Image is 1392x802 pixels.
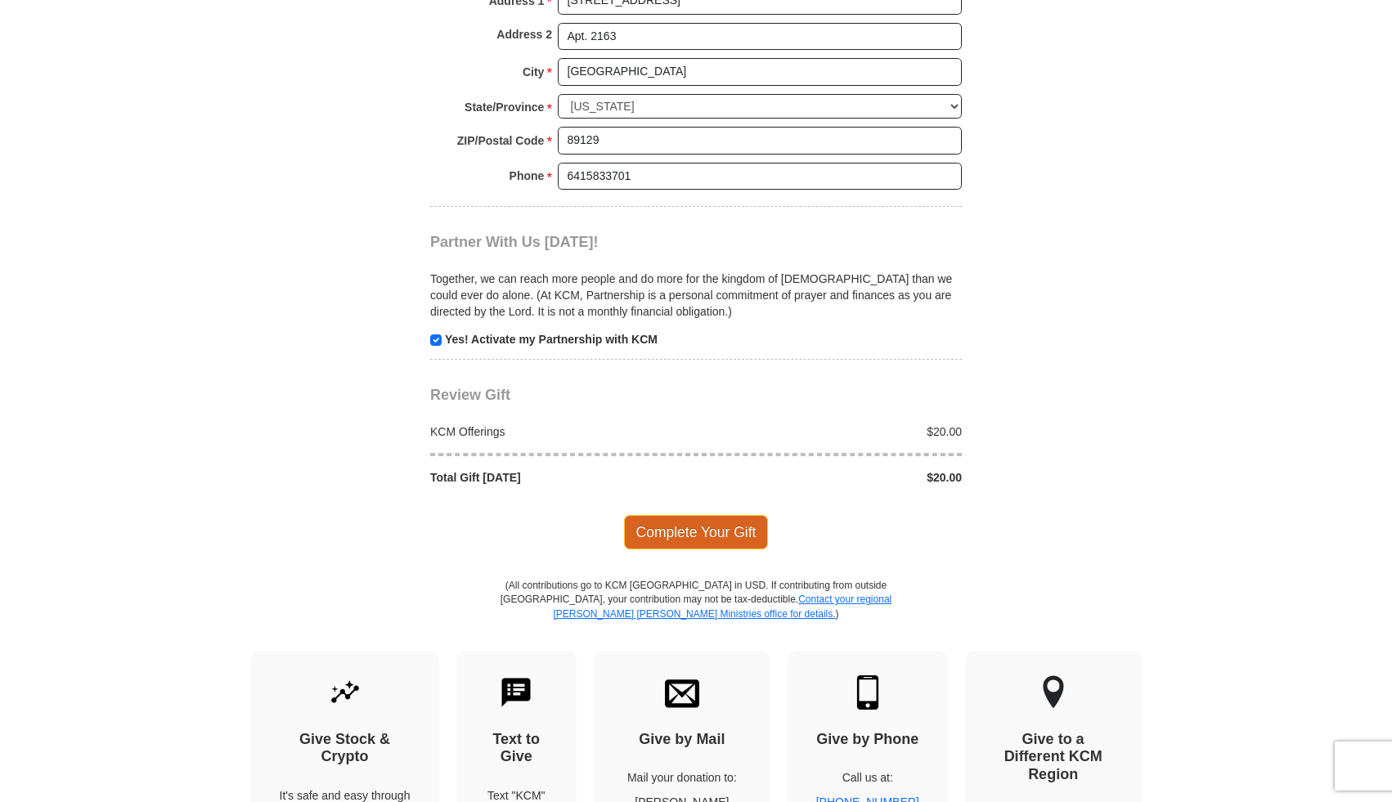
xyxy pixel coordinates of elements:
[696,423,971,440] div: $20.00
[624,515,769,549] span: Complete Your Gift
[851,675,885,710] img: mobile.svg
[816,731,919,749] h4: Give by Phone
[496,23,552,46] strong: Address 2
[1042,675,1065,710] img: other-region
[499,675,533,710] img: text-to-give.svg
[457,129,545,152] strong: ZIP/Postal Code
[696,469,971,486] div: $20.00
[523,60,544,83] strong: City
[465,96,544,119] strong: State/Province
[445,333,658,346] strong: Yes! Activate my Partnership with KCM
[422,423,697,440] div: KCM Offerings
[422,469,697,486] div: Total Gift [DATE]
[430,234,599,250] span: Partner With Us [DATE]!
[510,164,545,187] strong: Phone
[430,271,962,320] p: Together, we can reach more people and do more for the kingdom of [DEMOGRAPHIC_DATA] than we coul...
[500,579,892,650] p: (All contributions go to KCM [GEOGRAPHIC_DATA] in USD. If contributing from outside [GEOGRAPHIC_D...
[622,769,742,786] p: Mail your donation to:
[553,594,891,619] a: Contact your regional [PERSON_NAME] [PERSON_NAME] Ministries office for details.
[816,769,919,786] p: Call us at:
[665,675,699,710] img: envelope.svg
[280,731,411,766] h4: Give Stock & Crypto
[430,387,510,403] span: Review Gift
[622,731,742,749] h4: Give by Mail
[485,731,549,766] h4: Text to Give
[994,731,1113,784] h4: Give to a Different KCM Region
[328,675,362,710] img: give-by-stock.svg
